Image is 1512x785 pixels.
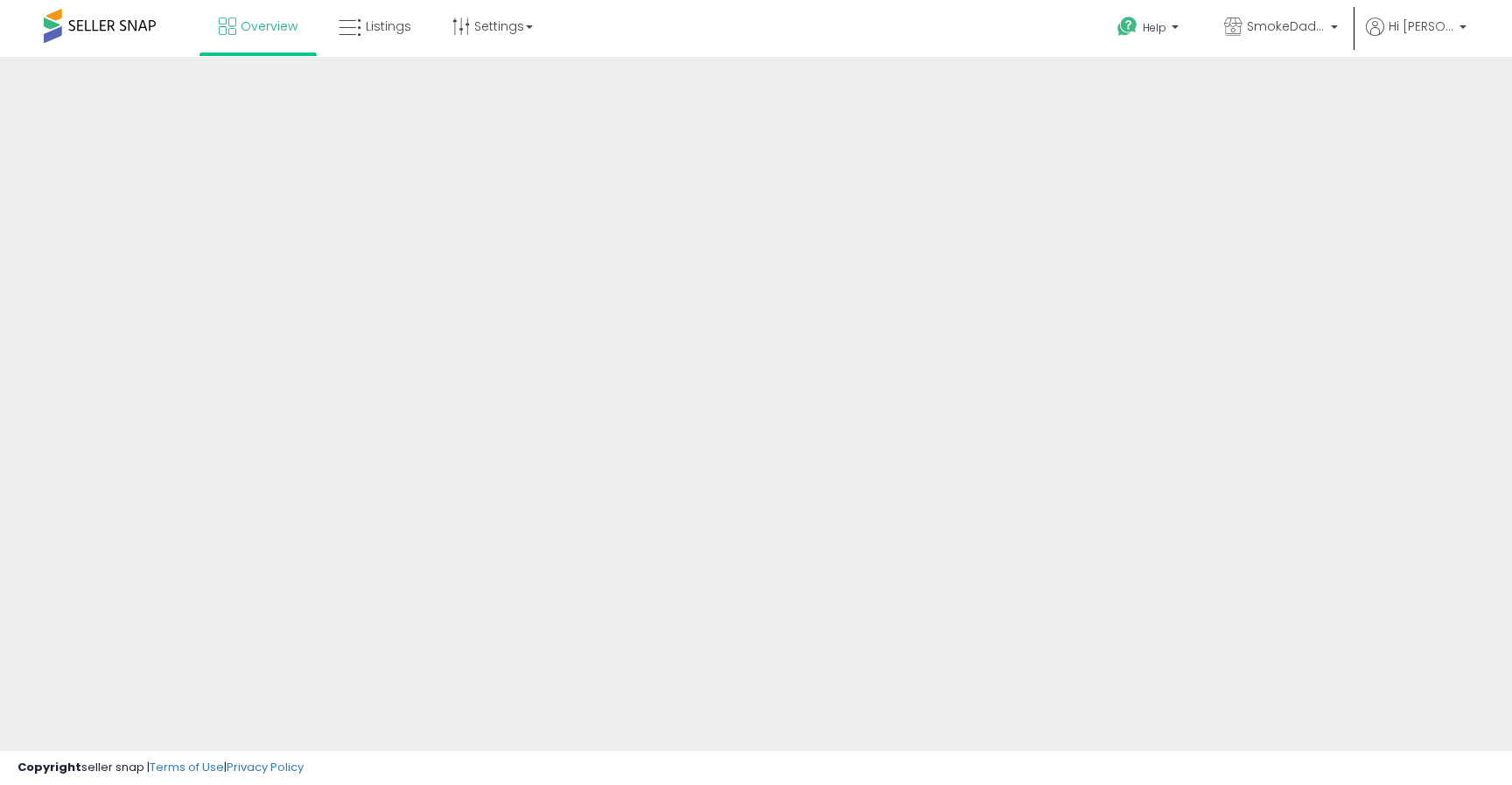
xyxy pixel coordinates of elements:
[1103,3,1196,57] a: Help
[1247,18,1326,35] span: SmokeDaddy LLC
[366,18,411,35] span: Listings
[1389,18,1454,35] span: Hi [PERSON_NAME]
[241,18,297,35] span: Overview
[1366,18,1466,57] a: Hi [PERSON_NAME]
[1116,16,1138,38] i: Get Help
[17,760,304,776] div: seller snap | |
[150,759,224,775] a: Terms of Use
[227,759,304,775] a: Privacy Policy
[17,759,81,775] strong: Copyright
[1143,20,1166,35] span: Help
